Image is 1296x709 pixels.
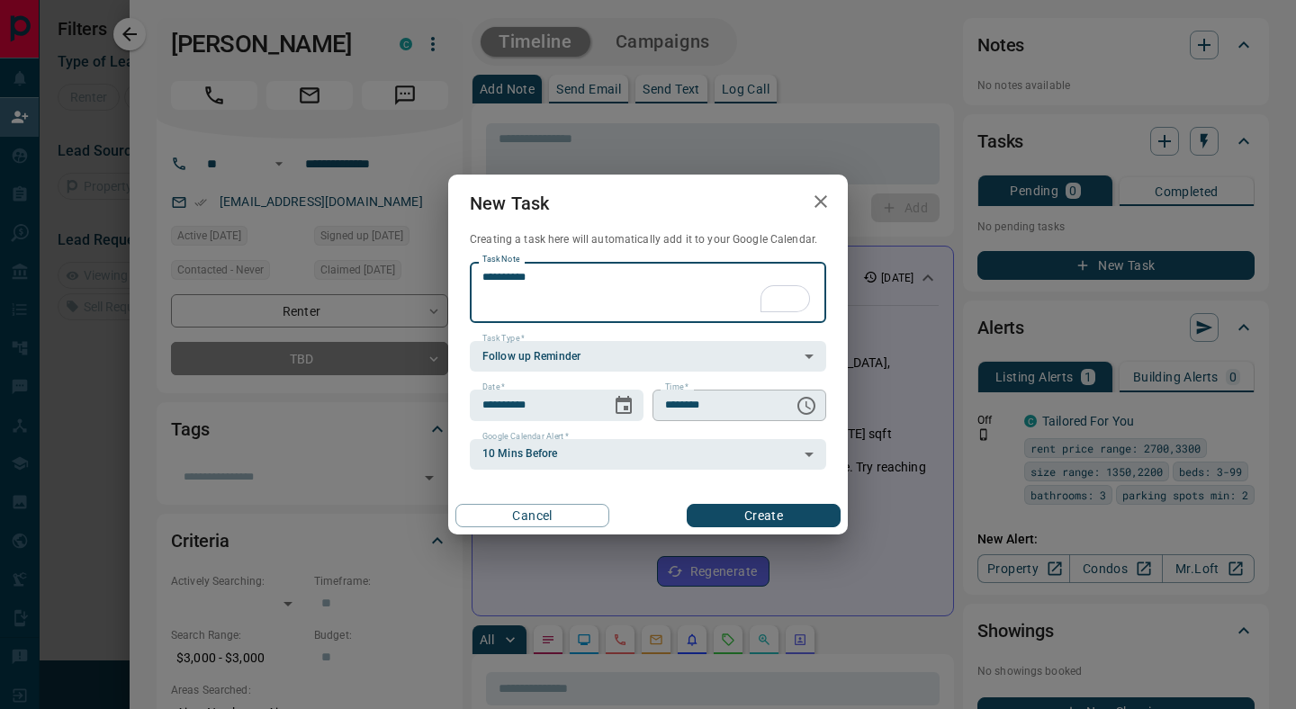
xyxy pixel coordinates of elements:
[788,388,824,424] button: Choose time, selected time is 6:00 AM
[482,333,525,345] label: Task Type
[606,388,642,424] button: Choose date, selected date is Sep 13, 2025
[665,381,688,393] label: Time
[470,341,826,372] div: Follow up Reminder
[470,439,826,470] div: 10 Mins Before
[482,431,569,443] label: Google Calendar Alert
[470,232,826,247] p: Creating a task here will automatically add it to your Google Calendar.
[482,381,505,393] label: Date
[448,175,571,232] h2: New Task
[482,270,814,316] textarea: To enrich screen reader interactions, please activate Accessibility in Grammarly extension settings
[482,254,519,265] label: Task Note
[687,504,841,527] button: Create
[455,504,609,527] button: Cancel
